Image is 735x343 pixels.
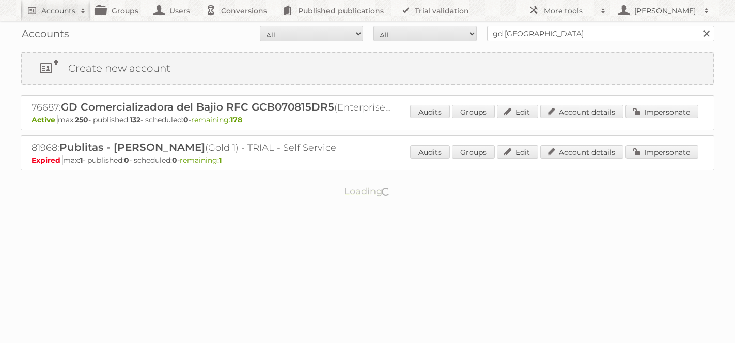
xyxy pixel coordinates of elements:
h2: [PERSON_NAME] [632,6,699,16]
h2: 81968: (Gold 1) - TRIAL - Self Service [32,141,393,154]
a: Edit [497,145,538,159]
a: Groups [452,105,495,118]
strong: 132 [130,115,140,124]
a: Audits [410,145,450,159]
span: Publitas - [PERSON_NAME] [59,141,205,153]
strong: 0 [124,155,129,165]
a: Create new account [22,53,713,84]
a: Account details [540,105,623,118]
strong: 0 [183,115,189,124]
p: Loading [311,181,424,201]
p: max: - published: - scheduled: - [32,115,703,124]
a: Audits [410,105,450,118]
h2: More tools [544,6,596,16]
span: Active [32,115,58,124]
span: remaining: [191,115,242,124]
strong: 178 [230,115,242,124]
a: Groups [452,145,495,159]
a: Impersonate [625,145,698,159]
strong: 1 [219,155,222,165]
a: Edit [497,105,538,118]
span: GD Comercializadora del Bajio RFC GCB070815DR5 [61,101,334,113]
span: remaining: [180,155,222,165]
h2: 76687: (Enterprise 250) [32,101,393,114]
h2: Accounts [41,6,75,16]
a: Impersonate [625,105,698,118]
span: Expired [32,155,63,165]
strong: 1 [80,155,83,165]
strong: 0 [172,155,177,165]
strong: 250 [75,115,88,124]
p: max: - published: - scheduled: - [32,155,703,165]
a: Account details [540,145,623,159]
